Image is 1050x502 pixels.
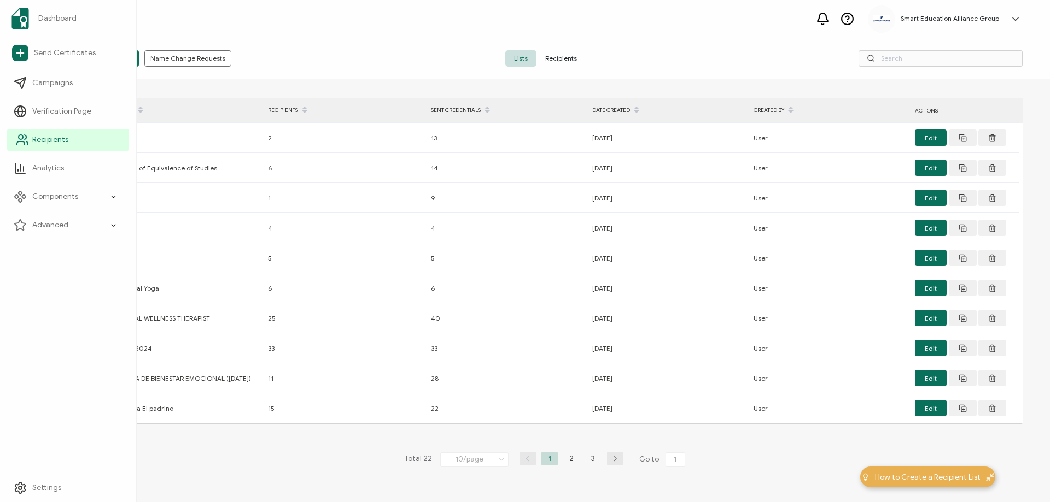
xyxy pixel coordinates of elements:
[32,106,91,117] span: Verification Page
[32,78,73,88] span: Campaigns
[262,402,425,415] div: 15
[11,8,29,29] img: sertifier-logomark-colored.svg
[541,452,558,465] li: 1
[7,3,129,34] a: Dashboard
[262,222,425,234] div: 4
[98,162,262,174] div: Certificate of Equivalence of Studies
[915,340,947,356] button: Edit
[98,252,262,264] div: New List
[98,312,262,324] div: EMOTIONAL WELLNESS THERAPIST
[404,452,432,467] span: Total 22
[875,471,981,483] span: How to Create a Recipient List
[144,50,231,67] button: Name Change Requests
[748,192,909,204] div: User
[859,50,1023,67] input: Search
[7,157,129,179] a: Analytics
[915,250,947,266] button: Edit
[995,450,1050,502] iframe: Chat Widget
[587,101,748,120] div: DATE CREATED
[915,400,947,416] button: Edit
[262,101,425,120] div: RECIPIENTS
[98,372,262,385] div: TERAPEUTA DE BIENESTAR EMOCIONAL ([DATE])
[425,372,587,385] div: 28
[7,129,129,151] a: Recipients
[32,163,64,174] span: Analytics
[986,473,994,481] img: minimize-icon.svg
[587,372,748,385] div: [DATE]
[915,280,947,296] button: Edit
[98,342,262,355] div: book 27012024
[425,342,587,355] div: 33
[262,192,425,204] div: 1
[748,402,909,415] div: User
[32,191,78,202] span: Components
[915,160,947,176] button: Edit
[32,220,68,231] span: Advanced
[915,129,947,146] button: Edit
[748,132,909,144] div: User
[262,282,425,294] div: 6
[425,312,587,324] div: 40
[505,50,536,67] span: Lists
[915,370,947,386] button: Edit
[587,222,748,234] div: [DATE]
[587,162,748,174] div: [DATE]
[262,342,425,355] div: 33
[915,190,947,206] button: Edit
[639,452,687,467] span: Go to
[425,222,587,234] div: 4
[425,101,587,120] div: SENT CREDENTIALS
[587,282,748,294] div: [DATE]
[7,72,129,94] a: Campaigns
[98,222,262,234] div: New List
[748,162,909,174] div: User
[748,222,909,234] div: User
[425,132,587,144] div: 13
[262,372,425,385] div: 11
[7,40,129,66] a: Send Certificates
[150,55,225,62] span: Name Change Requests
[909,104,1019,117] div: ACTIONS
[32,482,61,493] span: Settings
[587,132,748,144] div: [DATE]
[32,134,68,145] span: Recipients
[563,452,580,465] li: 2
[748,252,909,264] div: User
[587,312,748,324] div: [DATE]
[748,342,909,355] div: User
[748,101,909,120] div: CREATED BY
[262,162,425,174] div: 6
[98,192,262,204] div: New List
[585,452,602,465] li: 3
[425,402,587,415] div: 22
[536,50,586,67] span: Recipients
[98,132,262,144] div: New List
[748,312,909,324] div: User
[262,252,425,264] div: 5
[901,15,999,22] h5: Smart Education Alliance Group
[873,15,890,22] img: 111c7b32-d500-4ce1-86d1-718dc6ccd280.jpg
[262,132,425,144] div: 2
[38,13,77,24] span: Dashboard
[425,192,587,204] div: 9
[425,252,587,264] div: 5
[7,477,129,499] a: Settings
[34,48,96,58] span: Send Certificates
[7,101,129,122] a: Verification Page
[748,282,909,294] div: User
[915,220,947,236] button: Edit
[98,101,262,120] div: FULL NAME
[587,342,748,355] div: [DATE]
[915,310,947,326] button: Edit
[587,252,748,264] div: [DATE]
[262,312,425,324] div: 25
[98,402,262,415] div: Grupo plata El padrino
[587,402,748,415] div: [DATE]
[440,452,509,467] input: Select
[587,192,748,204] div: [DATE]
[98,282,262,294] div: UMX - Aerial Yoga
[425,282,587,294] div: 6
[748,372,909,385] div: User
[425,162,587,174] div: 14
